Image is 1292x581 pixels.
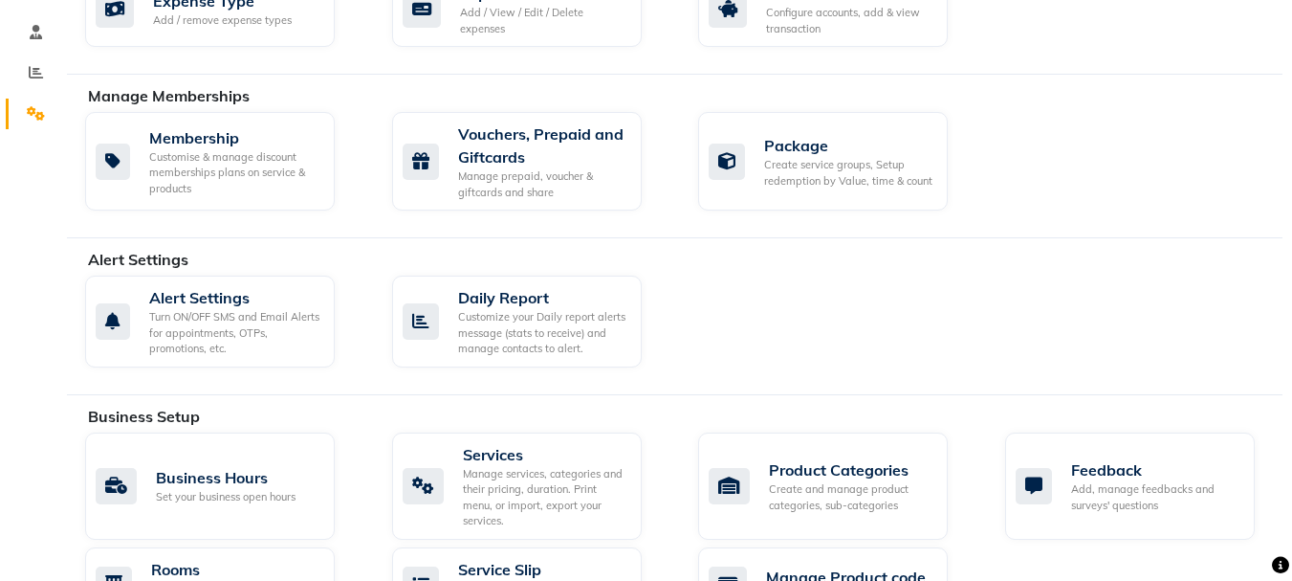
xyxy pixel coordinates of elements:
a: Product CategoriesCreate and manage product categories, sub-categories [698,433,976,540]
a: Alert SettingsTurn ON/OFF SMS and Email Alerts for appointments, OTPs, promotions, etc. [85,276,363,368]
div: Vouchers, Prepaid and Giftcards [458,123,626,168]
div: Alert Settings [149,286,319,309]
div: Customise & manage discount memberships plans on service & products [149,149,319,197]
div: Create service groups, Setup redemption by Value, time & count [764,157,932,189]
a: PackageCreate service groups, Setup redemption by Value, time & count [698,112,976,211]
div: Package [764,134,932,157]
div: Turn ON/OFF SMS and Email Alerts for appointments, OTPs, promotions, etc. [149,309,319,357]
div: Business Hours [156,466,296,489]
div: Manage prepaid, voucher & giftcards and share [458,168,626,200]
div: Product Categories [769,458,932,481]
div: Feedback [1071,458,1239,481]
div: Set your business open hours [156,489,296,505]
div: Service Slip [458,558,626,581]
div: Daily Report [458,286,626,309]
a: Vouchers, Prepaid and GiftcardsManage prepaid, voucher & giftcards and share [392,112,670,211]
div: Add, manage feedbacks and surveys' questions [1071,481,1239,513]
div: Configure accounts, add & view transaction [766,5,932,36]
div: Rooms [151,558,319,581]
a: Business HoursSet your business open hours [85,433,363,540]
div: Membership [149,126,319,149]
div: Add / remove expense types [153,12,292,29]
a: Daily ReportCustomize your Daily report alerts message (stats to receive) and manage contacts to ... [392,276,670,368]
div: Services [463,443,626,466]
a: ServicesManage services, categories and their pricing, duration. Print menu, or import, export yo... [392,433,670,540]
div: Add / View / Edit / Delete expenses [460,5,626,36]
div: Customize your Daily report alerts message (stats to receive) and manage contacts to alert. [458,309,626,357]
a: MembershipCustomise & manage discount memberships plans on service & products [85,112,363,211]
div: Create and manage product categories, sub-categories [769,481,932,513]
a: FeedbackAdd, manage feedbacks and surveys' questions [1005,433,1283,540]
div: Manage services, categories and their pricing, duration. Print menu, or import, export your servi... [463,466,626,529]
